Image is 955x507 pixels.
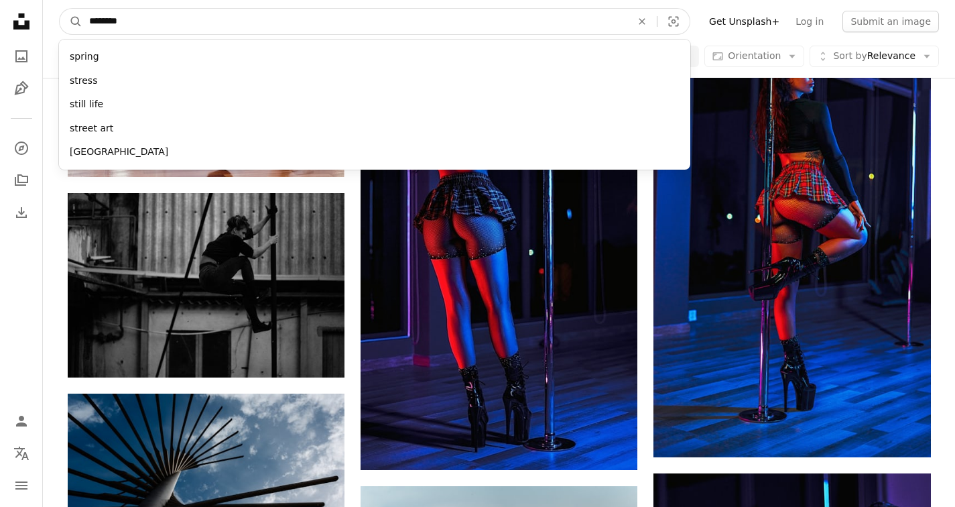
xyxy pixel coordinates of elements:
span: Orientation [728,50,781,61]
form: Find visuals sitewide [59,8,690,35]
a: Get Unsplash+ [701,11,787,32]
button: Submit an image [842,11,939,32]
div: spring [59,45,690,69]
a: Explore [8,135,35,162]
button: Sort byRelevance [810,46,939,67]
a: Download History [8,199,35,226]
a: woman in black long sleeve shirt sitting on red chair [653,205,930,217]
span: Relevance [833,50,915,63]
span: Sort by [833,50,867,61]
button: Menu [8,472,35,499]
button: Orientation [704,46,804,67]
button: Clear [627,9,657,34]
a: Photos [8,43,35,70]
a: a tall metal structure with a sky in the background [68,480,344,492]
a: woman in black long sleeve shirt and blue denim shorts holding microphone [361,217,637,229]
a: Collections [8,167,35,194]
a: a woman is hanging upside down on a pole [68,279,344,291]
img: a woman is hanging upside down on a pole [68,193,344,378]
a: Illustrations [8,75,35,102]
a: Log in / Sign up [8,408,35,435]
a: Home — Unsplash [8,8,35,38]
div: [GEOGRAPHIC_DATA] [59,140,690,164]
button: Visual search [657,9,690,34]
div: street art [59,117,690,141]
div: still life [59,93,690,117]
button: Language [8,440,35,467]
a: Log in [787,11,832,32]
button: Search Unsplash [60,9,82,34]
div: stress [59,69,690,93]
